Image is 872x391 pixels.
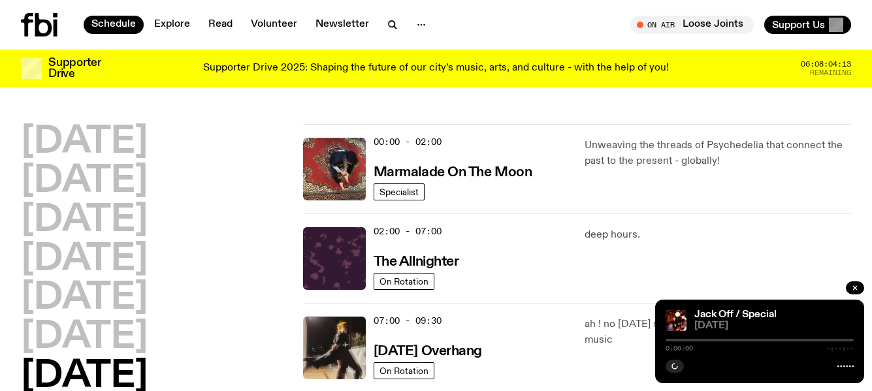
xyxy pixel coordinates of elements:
[826,345,854,352] span: -:--:--
[21,202,148,239] button: [DATE]
[48,57,101,80] h3: Supporter Drive
[630,16,754,34] button: On AirLoose Joints
[585,138,851,169] p: Unweaving the threads of Psychedelia that connect the past to the present - globally!
[374,166,532,180] h3: Marmalade On The Moon
[764,16,851,34] button: Support Us
[379,187,419,196] span: Specialist
[21,242,148,278] button: [DATE]
[772,19,825,31] span: Support Us
[379,366,428,375] span: On Rotation
[374,273,434,290] a: On Rotation
[374,342,482,358] a: [DATE] Overhang
[374,345,482,358] h3: [DATE] Overhang
[84,16,144,34] a: Schedule
[146,16,198,34] a: Explore
[374,362,434,379] a: On Rotation
[21,319,148,356] button: [DATE]
[243,16,305,34] a: Volunteer
[21,280,148,317] button: [DATE]
[801,61,851,68] span: 06:08:04:13
[201,16,240,34] a: Read
[374,225,442,238] span: 02:00 - 07:00
[374,183,425,200] a: Specialist
[21,163,148,200] button: [DATE]
[585,227,851,243] p: deep hours.
[694,321,854,331] span: [DATE]
[374,136,442,148] span: 00:00 - 02:00
[203,63,669,74] p: Supporter Drive 2025: Shaping the future of our city’s music, arts, and culture - with the help o...
[374,255,459,269] h3: The Allnighter
[374,163,532,180] a: Marmalade On The Moon
[694,309,777,320] a: Jack Off / Special
[810,69,851,76] span: Remaining
[374,253,459,269] a: The Allnighter
[21,124,148,161] button: [DATE]
[303,138,366,200] img: Tommy - Persian Rug
[585,317,851,348] p: ah ! no [DATE] scaries allowed here, only scarily good music
[666,345,693,352] span: 0:00:00
[374,315,442,327] span: 07:00 - 09:30
[308,16,377,34] a: Newsletter
[379,276,428,286] span: On Rotation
